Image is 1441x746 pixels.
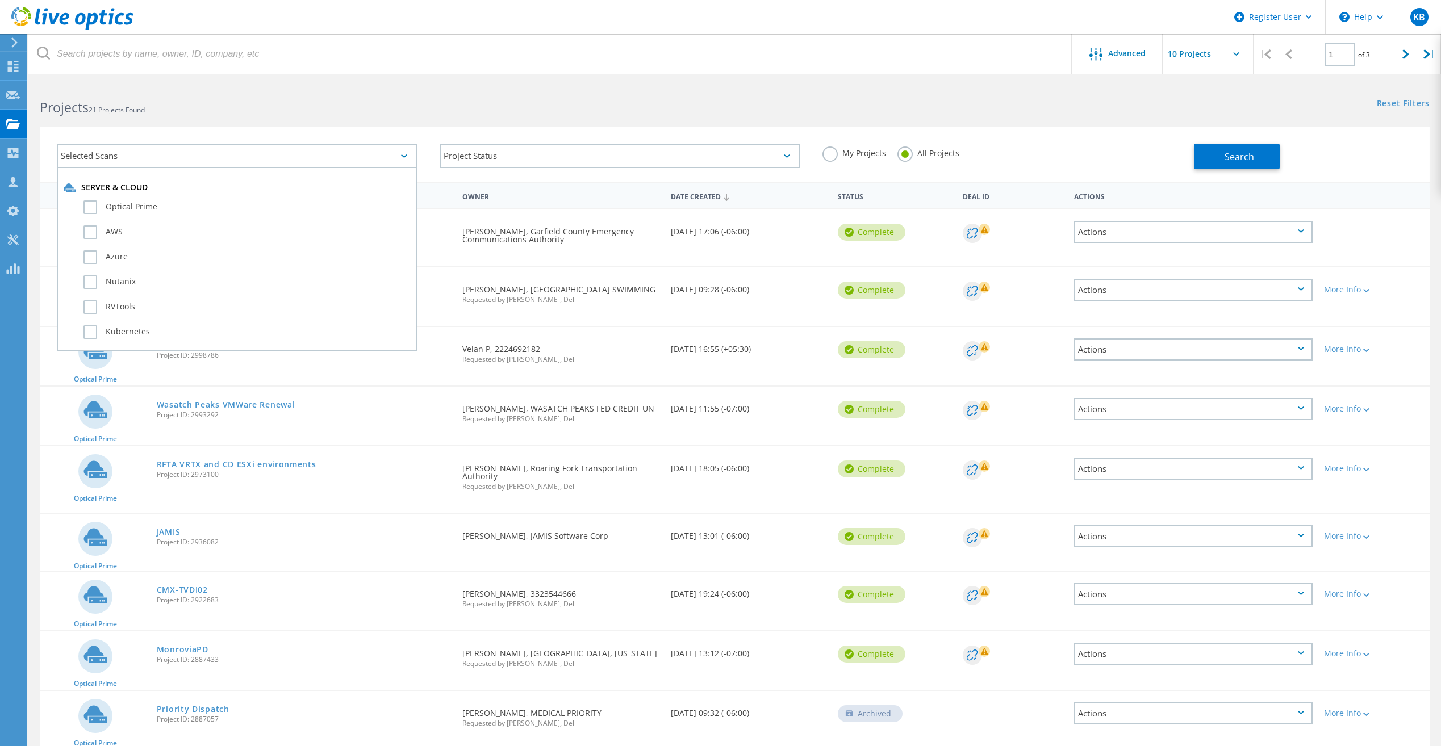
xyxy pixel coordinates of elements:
div: Complete [838,460,905,477]
label: Kubernetes [83,325,410,339]
div: Complete [838,282,905,299]
span: Project ID: 2973100 [157,471,451,478]
div: Status [832,185,957,206]
div: Actions [1074,458,1313,480]
a: RFTA VRTX and CD ESXi environments [157,460,316,468]
div: Complete [838,528,905,545]
div: [PERSON_NAME], JAMIS Software Corp [457,514,665,551]
a: JAMIS [157,528,181,536]
label: RVTools [83,300,410,314]
div: More Info [1324,345,1424,353]
div: Deal Id [957,185,1068,206]
span: 21 Projects Found [89,105,145,115]
div: Project Status [440,144,800,168]
div: Actions [1074,221,1313,243]
div: [PERSON_NAME], MEDICAL PRIORITY [457,691,665,738]
span: Optical Prime [74,621,117,627]
div: Velan P, 2224692182 [457,327,665,374]
div: [PERSON_NAME], [GEOGRAPHIC_DATA] SWIMMING [457,267,665,315]
div: [PERSON_NAME], Roaring Fork Transportation Authority [457,446,665,501]
span: Optical Prime [74,495,117,502]
div: Actions [1068,185,1318,206]
a: Live Optics Dashboard [11,24,133,32]
span: Project ID: 2887433 [157,656,451,663]
a: Wasatch Peaks VMWare Renewal [157,401,295,409]
span: Optical Prime [74,563,117,569]
div: Server & Cloud [64,182,410,194]
span: Advanced [1108,49,1146,57]
label: Azure [83,250,410,264]
input: Search projects by name, owner, ID, company, etc [28,34,1072,74]
div: Actions [1074,338,1313,361]
div: Owner [457,185,665,206]
div: [DATE] 09:32 (-06:00) [665,691,832,728]
span: Requested by [PERSON_NAME], Dell [462,416,659,422]
span: Requested by [PERSON_NAME], Dell [462,720,659,727]
label: Nutanix [83,275,410,289]
span: Optical Prime [74,435,117,442]
span: Search [1225,150,1254,163]
div: Complete [838,341,905,358]
span: Requested by [PERSON_NAME], Dell [462,660,659,667]
div: Actions [1074,398,1313,420]
div: Complete [838,401,905,418]
span: Optical Prime [74,376,117,383]
button: Search [1194,144,1280,169]
div: Complete [838,224,905,241]
span: Project ID: 2887057 [157,716,451,723]
div: Actions [1074,702,1313,724]
span: Project ID: 2922683 [157,597,451,603]
div: Selected Scans [57,144,417,168]
span: Requested by [PERSON_NAME], Dell [462,483,659,490]
div: [DATE] 13:12 (-07:00) [665,631,832,669]
span: Project ID: 2936082 [157,539,451,546]
span: Requested by [PERSON_NAME], Dell [462,601,659,607]
div: More Info [1324,649,1424,657]
a: CMX-TVDI02 [157,586,208,594]
span: Optical Prime [74,680,117,687]
div: [PERSON_NAME], WASATCH PEAKS FED CREDIT UN [457,387,665,434]
b: Projects [40,98,89,116]
div: Complete [838,646,905,663]
span: Project ID: 2998786 [157,352,451,359]
a: Priority Dispatch [157,705,229,713]
label: Optical Prime [83,200,410,214]
div: Actions [1074,583,1313,605]
div: | [1254,34,1277,74]
a: MonroviaPD [157,646,208,653]
span: of 3 [1358,50,1370,60]
span: Requested by [PERSON_NAME], Dell [462,356,659,363]
div: More Info [1324,590,1424,598]
label: AWS [83,225,410,239]
div: [DATE] 16:55 (+05:30) [665,327,832,364]
div: More Info [1324,405,1424,413]
div: More Info [1324,464,1424,472]
div: [DATE] 11:55 (-07:00) [665,387,832,424]
label: All Projects [897,146,959,157]
div: [DATE] 09:28 (-06:00) [665,267,832,305]
span: Requested by [PERSON_NAME], Dell [462,296,659,303]
div: Date Created [665,185,832,207]
div: [PERSON_NAME], [GEOGRAPHIC_DATA], [US_STATE] [457,631,665,678]
div: [PERSON_NAME], 3323544666 [457,572,665,619]
span: KB [1413,12,1425,22]
div: | [1418,34,1441,74]
svg: \n [1339,12,1350,22]
div: [DATE] 13:01 (-06:00) [665,514,832,551]
div: [PERSON_NAME], Garfield County Emergency Communications Authority [457,209,665,255]
a: Reset Filters [1377,99,1430,109]
div: [DATE] 17:06 (-06:00) [665,209,832,247]
span: Project ID: 2993292 [157,412,451,418]
div: [DATE] 18:05 (-06:00) [665,446,832,484]
div: Archived [838,705,903,722]
div: Complete [838,586,905,603]
label: My Projects [822,146,886,157]
div: Actions [1074,279,1313,301]
div: More Info [1324,709,1424,717]
div: More Info [1324,532,1424,540]
div: More Info [1324,286,1424,294]
div: Actions [1074,643,1313,665]
div: [DATE] 19:24 (-06:00) [665,572,832,609]
div: Actions [1074,525,1313,547]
